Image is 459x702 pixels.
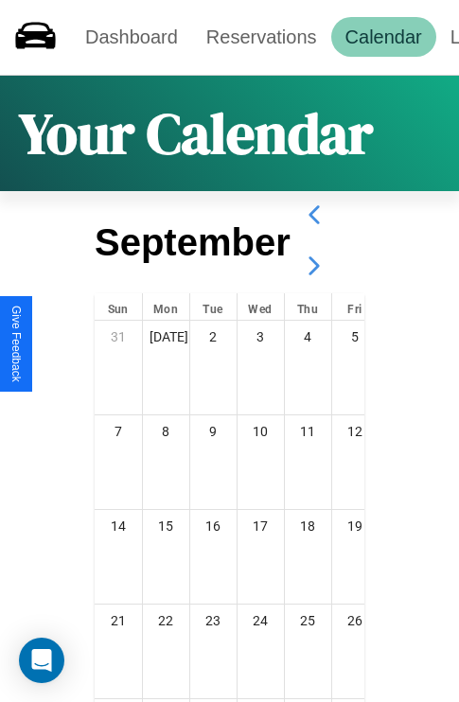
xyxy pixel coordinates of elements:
a: Calendar [331,17,436,57]
h1: Your Calendar [19,95,373,172]
div: Open Intercom Messenger [19,638,64,683]
div: 15 [143,510,189,542]
div: 18 [285,510,331,542]
div: 9 [190,415,237,448]
div: 23 [190,605,237,637]
div: 17 [238,510,284,542]
div: Wed [238,293,284,320]
div: 24 [238,605,284,637]
div: 10 [238,415,284,448]
div: [DATE] [143,321,189,353]
div: 14 [95,510,142,542]
div: 8 [143,415,189,448]
h2: September [95,221,291,264]
div: Sun [95,293,142,320]
a: Dashboard [71,17,192,57]
div: 3 [238,321,284,353]
div: 2 [190,321,237,353]
div: Mon [143,293,189,320]
div: Tue [190,293,237,320]
div: 25 [285,605,331,637]
div: 22 [143,605,189,637]
div: 16 [190,510,237,542]
div: Fri [332,293,379,320]
div: Give Feedback [9,306,23,382]
a: Reservations [192,17,331,57]
div: 11 [285,415,331,448]
div: 5 [332,321,379,353]
div: 7 [95,415,142,448]
div: 21 [95,605,142,637]
div: 19 [332,510,379,542]
div: 12 [332,415,379,448]
div: 31 [95,321,142,353]
div: 26 [332,605,379,637]
div: Thu [285,293,331,320]
div: 4 [285,321,331,353]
